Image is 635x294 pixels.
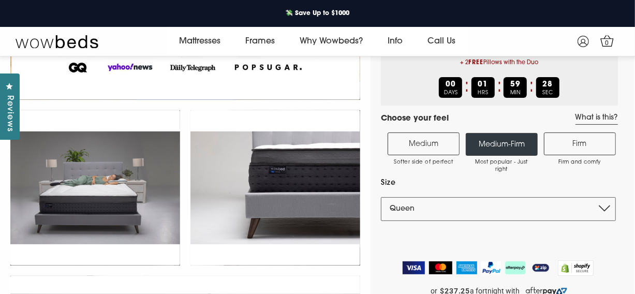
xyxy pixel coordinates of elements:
[389,46,610,69] span: Get Extra $50 OFF – Use Code:
[575,113,618,125] a: What is this?
[510,81,521,89] b: 59
[478,81,489,89] b: 01
[530,261,552,274] img: ZipPay Logo
[381,177,616,189] label: Size
[471,159,532,174] span: Most popular - Just right
[233,27,288,56] a: Frames
[456,261,478,274] img: American Express Logo
[543,81,553,89] b: 28
[550,159,610,167] span: Firm and comfy
[504,77,527,98] div: MIN
[288,27,376,56] a: Why Wowbeds?
[381,113,449,125] h4: Choose your feel
[388,133,460,156] label: Medium
[544,133,616,156] label: Firm
[439,77,462,98] div: DAYS
[429,261,452,274] img: MasterCard Logo
[558,260,594,276] img: Shopify secure badge
[536,77,559,98] div: SEC
[471,77,495,98] div: HRS
[466,133,538,156] label: Medium-Firm
[598,32,616,50] a: 0
[505,261,526,274] img: AfterPay Logo
[277,7,358,20] a: 💸 Save Up to $1000
[416,27,468,56] a: Call Us
[393,159,454,167] span: Softer side of perfect
[16,34,98,49] img: Wow Beds Logo
[167,27,233,56] a: Mattresses
[389,56,610,69] span: + 2 Pillows with the Duo
[469,60,483,66] b: FREE
[446,81,456,89] b: 00
[376,27,416,56] a: Info
[602,38,612,49] span: 0
[3,95,16,132] span: Reviews
[403,261,425,274] img: Visa Logo
[481,261,501,274] img: PayPal Logo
